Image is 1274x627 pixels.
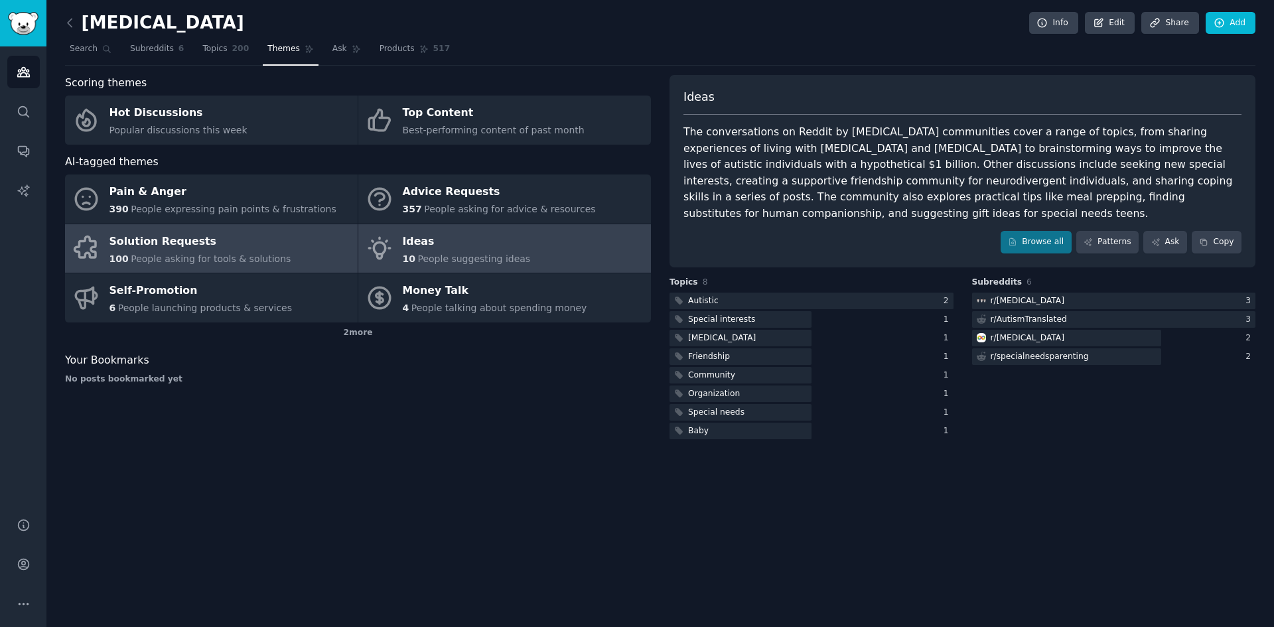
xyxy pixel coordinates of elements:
a: Top ContentBest-performing content of past month [358,96,651,145]
a: Special interests1 [670,311,954,328]
span: AI-tagged themes [65,154,159,171]
span: Search [70,43,98,55]
div: Top Content [403,103,585,124]
span: 10 [403,253,415,264]
div: 2 more [65,322,651,344]
div: No posts bookmarked yet [65,374,651,385]
div: [MEDICAL_DATA] [688,332,756,344]
span: Scoring themes [65,75,147,92]
div: r/ [MEDICAL_DATA] [991,295,1065,307]
div: 1 [944,407,954,419]
span: 6 [178,43,184,55]
div: Autistic [688,295,719,307]
a: Browse all [1001,231,1072,253]
a: Self-Promotion6People launching products & services [65,273,358,322]
div: Solution Requests [109,231,291,252]
div: 1 [944,388,954,400]
a: [MEDICAL_DATA]1 [670,330,954,346]
span: Products [380,43,415,55]
a: Baby1 [670,423,954,439]
div: Advice Requests [403,182,596,203]
span: 4 [403,303,409,313]
span: 517 [433,43,451,55]
span: Ask [332,43,347,55]
span: 8 [703,277,708,287]
div: Special interests [688,314,755,326]
a: Pain & Anger390People expressing pain points & frustrations [65,174,358,224]
div: The conversations on Reddit by [MEDICAL_DATA] communities cover a range of topics, from sharing e... [683,124,1241,222]
div: 3 [1245,314,1255,326]
a: Search [65,38,116,66]
a: Solution Requests100People asking for tools & solutions [65,224,358,273]
div: 2 [1245,351,1255,363]
div: 1 [944,351,954,363]
a: Organization1 [670,385,954,402]
div: 1 [944,370,954,382]
div: 3 [1245,295,1255,307]
div: Pain & Anger [109,182,336,203]
div: r/ specialneedsparenting [991,351,1089,363]
a: Community1 [670,367,954,383]
a: Products517 [375,38,455,66]
a: Themes [263,38,318,66]
a: Subreddits6 [125,38,188,66]
img: GummySearch logo [8,12,38,35]
a: Patterns [1076,231,1139,253]
img: autism [977,333,986,342]
a: Edit [1085,12,1135,35]
a: Autistic2 [670,293,954,309]
span: Popular discussions this week [109,125,248,135]
span: 6 [1026,277,1032,287]
div: 1 [944,314,954,326]
a: Topics200 [198,38,253,66]
a: r/specialneedsparenting2 [972,348,1256,365]
div: 2 [1245,332,1255,344]
span: Your Bookmarks [65,352,149,369]
span: People expressing pain points & frustrations [131,204,336,214]
a: Ask [328,38,366,66]
a: Add [1206,12,1255,35]
span: Topics [202,43,227,55]
span: 357 [403,204,422,214]
span: 390 [109,204,129,214]
a: Ask [1143,231,1187,253]
a: Friendship1 [670,348,954,365]
a: Info [1029,12,1078,35]
div: Ideas [403,231,531,252]
div: Special needs [688,407,744,419]
span: Best-performing content of past month [403,125,585,135]
span: Subreddits [972,277,1023,289]
a: Hot DiscussionsPopular discussions this week [65,96,358,145]
a: aspergersr/[MEDICAL_DATA]3 [972,293,1256,309]
div: 2 [944,295,954,307]
span: 200 [232,43,249,55]
div: r/ [MEDICAL_DATA] [991,332,1065,344]
a: autismr/[MEDICAL_DATA]2 [972,330,1256,346]
div: 1 [944,425,954,437]
a: Share [1141,12,1198,35]
span: Ideas [683,89,715,105]
div: 1 [944,332,954,344]
span: People suggesting ideas [417,253,530,264]
a: Special needs1 [670,404,954,421]
div: Friendship [688,351,730,363]
div: Community [688,370,735,382]
a: r/AutismTranslated3 [972,311,1256,328]
h2: [MEDICAL_DATA] [65,13,244,34]
div: Self-Promotion [109,281,293,302]
span: Themes [267,43,300,55]
span: People asking for tools & solutions [131,253,291,264]
div: Organization [688,388,740,400]
span: People talking about spending money [411,303,587,313]
span: Topics [670,277,698,289]
span: People asking for advice & resources [424,204,595,214]
a: Money Talk4People talking about spending money [358,273,651,322]
div: Hot Discussions [109,103,248,124]
a: Advice Requests357People asking for advice & resources [358,174,651,224]
div: Money Talk [403,281,587,302]
span: 6 [109,303,116,313]
img: aspergers [977,296,986,305]
span: People launching products & services [118,303,292,313]
a: Ideas10People suggesting ideas [358,224,651,273]
span: Subreddits [130,43,174,55]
